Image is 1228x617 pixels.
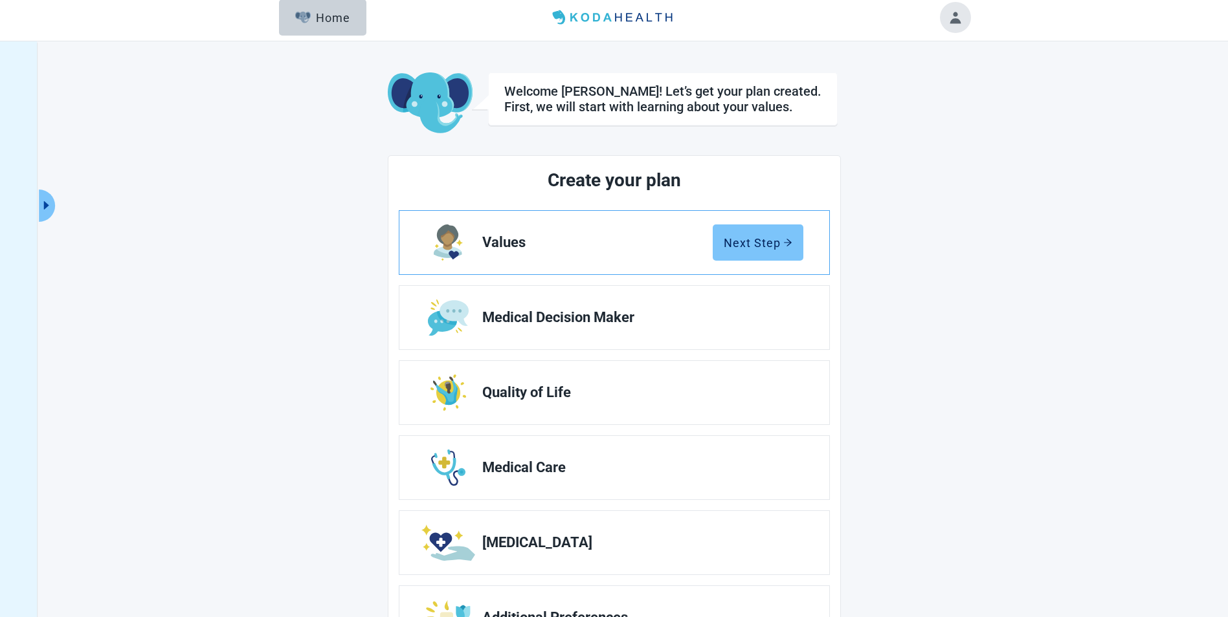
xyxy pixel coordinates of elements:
[40,199,52,211] span: caret-right
[399,511,829,574] a: Edit Supportive Care section
[482,235,713,250] span: Values
[399,361,829,424] a: Edit Quality of Life section
[724,236,792,249] div: Next Step
[482,310,793,325] span: Medical Decision Maker
[39,189,55,222] button: Expand menu
[504,83,821,114] div: Welcome [PERSON_NAME]! Let’s get your plan created. First, we will start with learning about your...
[940,2,971,33] button: Toggle account menu
[388,72,473,135] img: Koda Elephant
[482,460,793,475] span: Medical Care
[482,535,793,550] span: [MEDICAL_DATA]
[399,211,829,274] a: Edit Values section
[482,385,793,400] span: Quality of Life
[447,166,781,195] h2: Create your plan
[783,238,792,247] span: arrow-right
[713,224,803,261] button: Next Steparrow-right
[295,11,351,24] div: Home
[547,7,680,28] img: Koda Health
[399,286,829,349] a: Edit Medical Decision Maker section
[295,12,311,23] img: Elephant
[399,436,829,499] a: Edit Medical Care section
